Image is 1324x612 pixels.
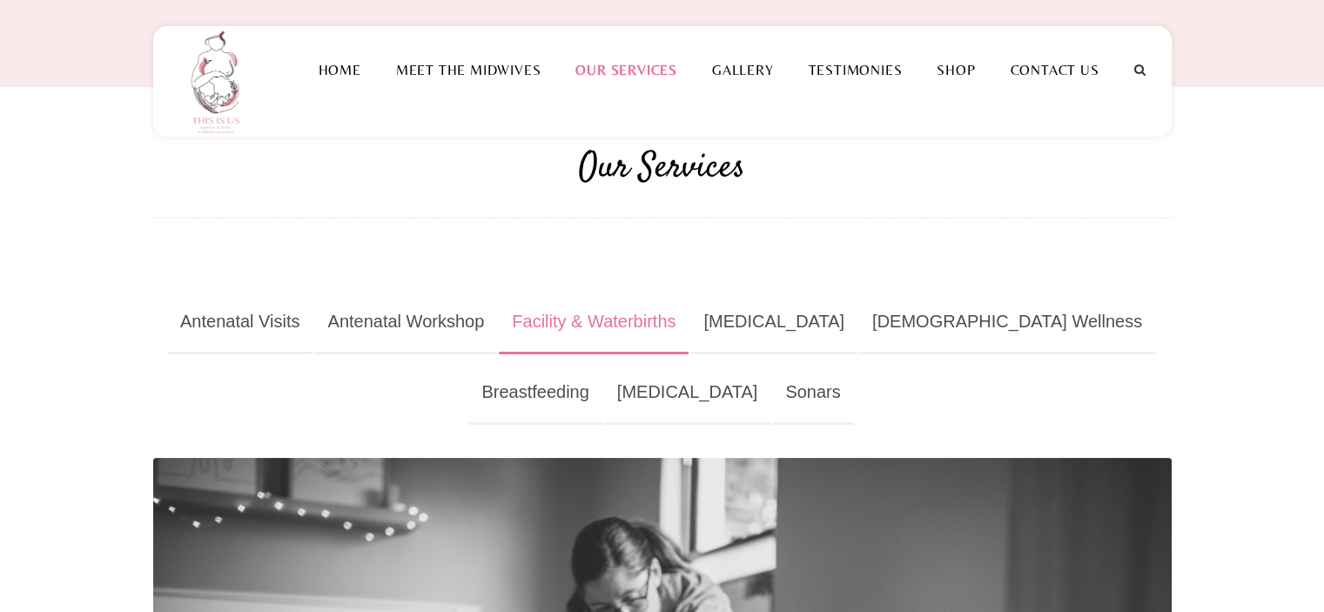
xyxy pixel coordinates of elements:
a: [MEDICAL_DATA] [690,291,857,354]
a: Facility & Waterbirths [499,291,689,354]
a: Sonars [772,361,853,425]
img: This is us practice [179,26,258,137]
a: [MEDICAL_DATA] [604,361,771,425]
a: Breastfeeding [468,361,602,425]
a: Shop [919,62,992,78]
a: Contact Us [993,62,1117,78]
a: Meet the Midwives [379,62,559,78]
a: Home [300,62,378,78]
a: Our Services [558,62,695,78]
a: Gallery [695,62,791,78]
h2: Our Services [153,144,1172,194]
a: Antenatal Visits [167,291,313,354]
a: Antenatal Workshop [314,291,497,354]
a: Testimonies [790,62,919,78]
a: [DEMOGRAPHIC_DATA] Wellness [859,291,1155,354]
